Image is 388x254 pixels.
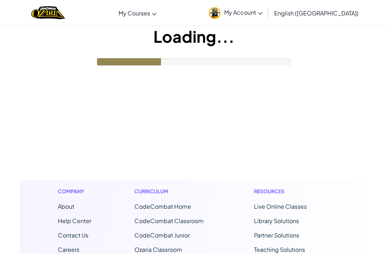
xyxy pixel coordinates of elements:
[115,3,160,23] a: My Courses
[134,188,211,195] h1: Curriculum
[58,188,91,195] h1: Company
[274,9,359,17] span: English ([GEOGRAPHIC_DATA])
[119,9,150,17] span: My Courses
[205,1,266,24] a: My Account
[31,5,65,20] a: Ozaria by CodeCombat logo
[254,217,299,225] a: Library Solutions
[134,203,191,210] span: CodeCombat Home
[254,246,305,253] a: Teaching Solutions
[134,217,204,225] a: CodeCombat Classroom
[58,203,74,210] a: About
[58,217,91,225] a: Help Center
[134,246,182,253] a: Ozaria Classroom
[58,231,88,239] span: Contact Us
[271,3,362,23] a: English ([GEOGRAPHIC_DATA])
[224,9,263,16] span: My Account
[254,188,331,195] h1: Resources
[134,231,190,239] a: CodeCombat Junior
[254,203,307,210] a: Live Online Classes
[58,246,79,253] a: Careers
[31,5,65,20] img: Home
[209,7,221,19] img: avatar
[254,231,299,239] a: Partner Solutions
